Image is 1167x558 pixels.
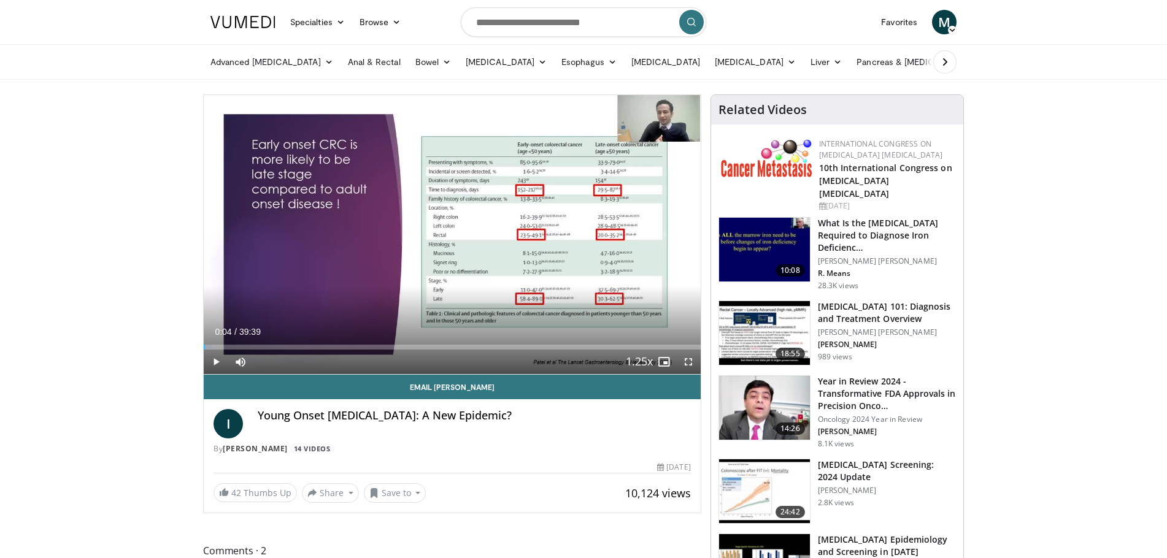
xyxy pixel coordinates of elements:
[364,483,426,503] button: Save to
[210,16,275,28] img: VuMedi Logo
[776,348,805,360] span: 18:55
[818,427,956,437] p: [PERSON_NAME]
[818,256,956,266] p: [PERSON_NAME] [PERSON_NAME]
[290,443,334,454] a: 14 Videos
[204,375,701,399] a: Email [PERSON_NAME]
[718,300,956,365] a: 18:55 [MEDICAL_DATA] 101: Diagnosis and Treatment Overview [PERSON_NAME] [PERSON_NAME] [PERSON_NA...
[818,533,956,558] h3: [MEDICAL_DATA] Epidemiology and Screening in [DATE]
[718,217,956,291] a: 10:08 What Is the [MEDICAL_DATA] Required to Diagnose Iron Deficienc… [PERSON_NAME] [PERSON_NAME]...
[776,422,805,435] span: 14:26
[624,50,707,74] a: [MEDICAL_DATA]
[204,345,701,350] div: Progress Bar
[283,10,352,34] a: Specialties
[707,50,803,74] a: [MEDICAL_DATA]
[214,483,297,502] a: 42 Thumbs Up
[719,301,810,365] img: f5d819c4-b4a6-4669-943d-399a0cb519e6.150x105_q85_crop-smart_upscale.jpg
[341,50,408,74] a: Anal & Rectal
[204,95,701,375] video-js: Video Player
[874,10,925,34] a: Favorites
[719,459,810,523] img: ac114b1b-ca58-43de-a309-898d644626b7.150x105_q85_crop-smart_upscale.jpg
[818,352,852,362] p: 989 views
[818,459,956,483] h3: [MEDICAL_DATA] Screening: 2024 Update
[657,462,690,473] div: [DATE]
[352,10,409,34] a: Browse
[258,409,691,422] h4: Young Onset [MEDICAL_DATA]: A New Epidemic?
[932,10,957,34] a: M
[818,498,854,508] p: 2.8K views
[204,350,228,374] button: Play
[818,269,956,278] p: R. Means
[719,376,810,440] img: 22cacae0-80e8-46c7-b946-25cff5e656fa.150x105_q85_crop-smart_upscale.jpg
[458,50,554,74] a: [MEDICAL_DATA]
[818,439,854,449] p: 8.1K views
[554,50,624,74] a: Esophagus
[718,459,956,524] a: 24:42 [MEDICAL_DATA] Screening: 2024 Update [PERSON_NAME] 2.8K views
[776,264,805,277] span: 10:08
[215,327,231,337] span: 0:04
[818,340,956,350] p: [PERSON_NAME]
[818,217,956,254] h3: What Is the [MEDICAL_DATA] Required to Diagnose Iron Deficienc…
[231,487,241,499] span: 42
[239,327,261,337] span: 39:39
[223,443,288,454] a: [PERSON_NAME]
[776,506,805,518] span: 24:42
[461,7,706,37] input: Search topics, interventions
[652,350,676,374] button: Enable picture-in-picture mode
[819,139,943,160] a: International Congress on [MEDICAL_DATA] [MEDICAL_DATA]
[818,300,956,325] h3: [MEDICAL_DATA] 101: Diagnosis and Treatment Overview
[625,486,691,500] span: 10,124 views
[818,486,956,495] p: [PERSON_NAME]
[818,375,956,412] h3: Year in Review 2024 - Transformative FDA Approvals in Precision Onco…
[627,350,652,374] button: Playback Rate
[818,327,956,337] p: [PERSON_NAME] [PERSON_NAME]
[214,409,243,438] a: I
[228,350,253,374] button: Mute
[818,415,956,424] p: Oncology 2024 Year in Review
[819,201,953,212] div: [DATE]
[849,50,993,74] a: Pancreas & [MEDICAL_DATA]
[819,162,952,199] a: 10th International Congress on [MEDICAL_DATA] [MEDICAL_DATA]
[721,139,813,177] img: 6ff8bc22-9509-4454-a4f8-ac79dd3b8976.png.150x105_q85_autocrop_double_scale_upscale_version-0.2.png
[803,50,849,74] a: Liver
[203,50,341,74] a: Advanced [MEDICAL_DATA]
[818,281,858,291] p: 28.3K views
[302,483,359,503] button: Share
[676,350,701,374] button: Fullscreen
[719,218,810,281] img: 15adaf35-b496-4260-9f93-ea8e29d3ece7.150x105_q85_crop-smart_upscale.jpg
[408,50,458,74] a: Bowel
[718,375,956,449] a: 14:26 Year in Review 2024 - Transformative FDA Approvals in Precision Onco… Oncology 2024 Year in...
[214,443,691,454] div: By
[234,327,237,337] span: /
[718,102,807,117] h4: Related Videos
